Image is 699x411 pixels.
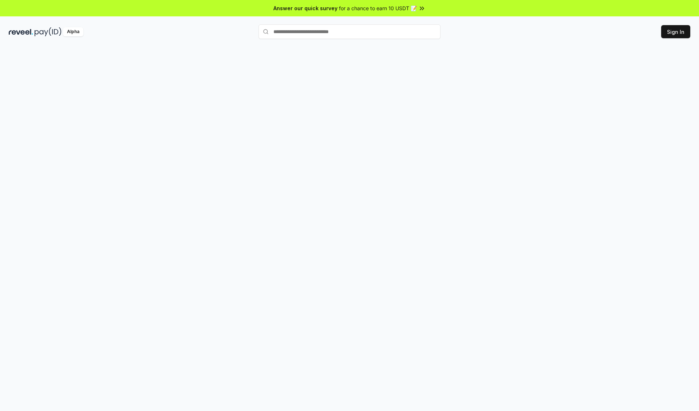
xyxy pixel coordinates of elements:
img: reveel_dark [9,27,33,36]
span: for a chance to earn 10 USDT 📝 [339,4,417,12]
div: Alpha [63,27,83,36]
span: Answer our quick survey [273,4,337,12]
img: pay_id [35,27,62,36]
button: Sign In [661,25,690,38]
